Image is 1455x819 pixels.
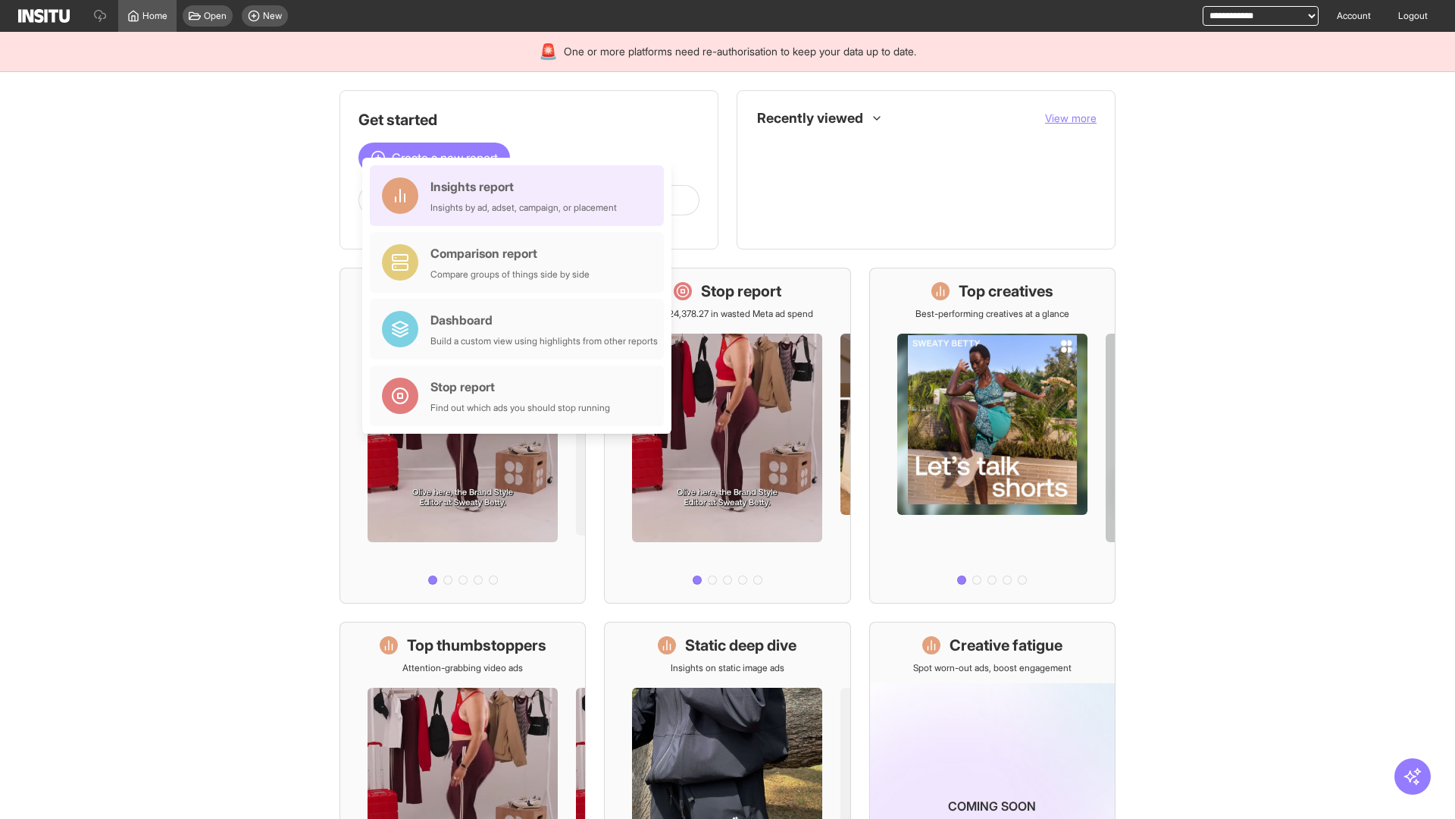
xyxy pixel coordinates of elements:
[539,41,558,62] div: 🚨
[430,202,617,214] div: Insights by ad, adset, campaign, or placement
[430,402,610,414] div: Find out which ads you should stop running
[430,268,590,281] div: Compare groups of things side by side
[701,281,781,302] h1: Stop report
[564,44,916,59] span: One or more platforms need re-authorisation to keep your data up to date.
[392,149,498,167] span: Create a new report
[685,635,796,656] h1: Static deep dive
[339,268,586,604] a: What's live nowSee all active ads instantly
[959,281,1053,302] h1: Top creatives
[358,109,699,130] h1: Get started
[407,635,546,656] h1: Top thumbstoppers
[1045,111,1097,126] button: View more
[204,10,227,22] span: Open
[430,378,610,396] div: Stop report
[1045,111,1097,124] span: View more
[142,10,167,22] span: Home
[18,9,70,23] img: Logo
[641,308,813,320] p: Save £24,378.27 in wasted Meta ad spend
[430,335,658,347] div: Build a custom view using highlights from other reports
[430,244,590,262] div: Comparison report
[263,10,282,22] span: New
[430,311,658,329] div: Dashboard
[604,268,850,604] a: Stop reportSave £24,378.27 in wasted Meta ad spend
[869,268,1115,604] a: Top creativesBest-performing creatives at a glance
[358,143,510,173] button: Create a new report
[430,177,617,196] div: Insights report
[402,662,523,674] p: Attention-grabbing video ads
[915,308,1069,320] p: Best-performing creatives at a glance
[671,662,784,674] p: Insights on static image ads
